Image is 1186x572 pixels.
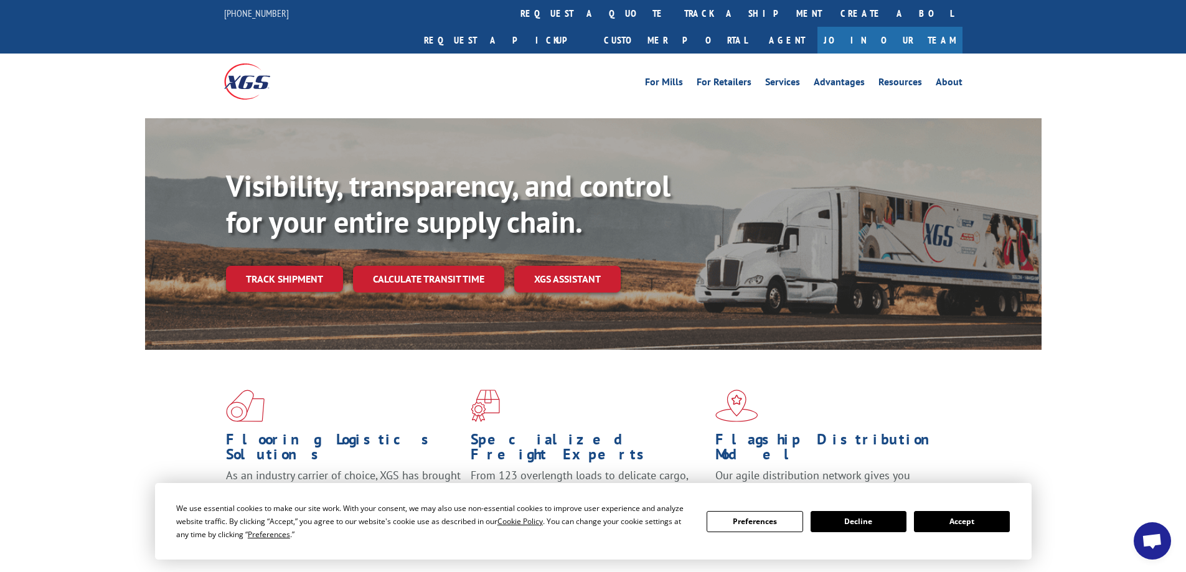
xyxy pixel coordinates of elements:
[226,166,671,241] b: Visibility, transparency, and control for your entire supply chain.
[697,77,751,91] a: For Retailers
[155,483,1032,560] div: Cookie Consent Prompt
[817,27,962,54] a: Join Our Team
[497,516,543,527] span: Cookie Policy
[756,27,817,54] a: Agent
[645,77,683,91] a: For Mills
[471,432,706,468] h1: Specialized Freight Experts
[1134,522,1171,560] div: Open chat
[226,266,343,292] a: Track shipment
[936,77,962,91] a: About
[353,266,504,293] a: Calculate transit time
[224,7,289,19] a: [PHONE_NUMBER]
[814,77,865,91] a: Advantages
[715,390,758,422] img: xgs-icon-flagship-distribution-model-red
[878,77,922,91] a: Resources
[415,27,595,54] a: Request a pickup
[715,468,944,497] span: Our agile distribution network gives you nationwide inventory management on demand.
[248,529,290,540] span: Preferences
[707,511,802,532] button: Preferences
[811,511,906,532] button: Decline
[514,266,621,293] a: XGS ASSISTANT
[765,77,800,91] a: Services
[471,468,706,523] p: From 123 overlength loads to delicate cargo, our experienced staff knows the best way to move you...
[914,511,1010,532] button: Accept
[176,502,692,541] div: We use essential cookies to make our site work. With your consent, we may also use non-essential ...
[471,390,500,422] img: xgs-icon-focused-on-flooring-red
[595,27,756,54] a: Customer Portal
[715,432,951,468] h1: Flagship Distribution Model
[226,432,461,468] h1: Flooring Logistics Solutions
[226,390,265,422] img: xgs-icon-total-supply-chain-intelligence-red
[226,468,461,512] span: As an industry carrier of choice, XGS has brought innovation and dedication to flooring logistics...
